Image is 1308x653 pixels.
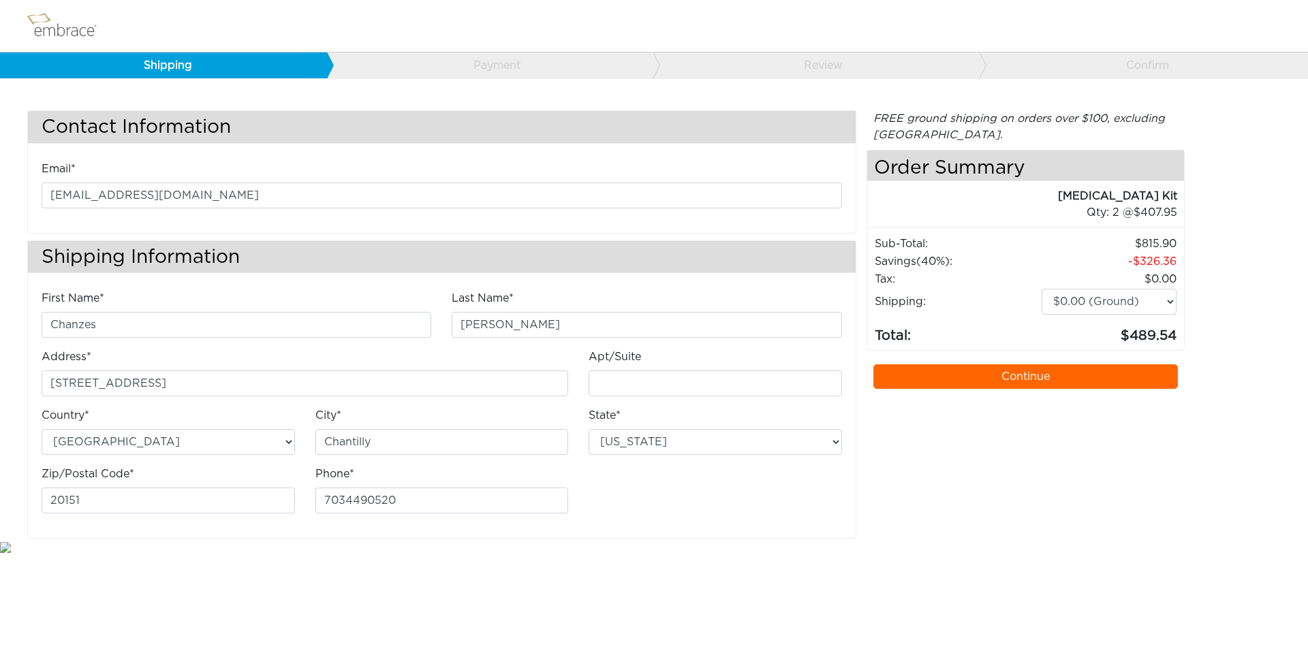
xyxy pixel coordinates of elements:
label: Apt/Suite [589,349,641,365]
td: 0.00 [1041,270,1177,288]
td: 489.54 [1041,315,1177,347]
label: First Name* [42,290,104,306]
td: Tax: [874,270,1041,288]
div: 2 @ [884,204,1178,221]
label: State* [589,407,621,424]
h3: Shipping Information [28,241,856,273]
label: Zip/Postal Code* [42,466,134,482]
label: Country* [42,407,89,424]
label: Last Name* [452,290,514,306]
td: 815.90 [1041,235,1177,253]
div: FREE ground shipping on orders over $100, excluding [GEOGRAPHIC_DATA]. [867,110,1185,143]
label: Email* [42,161,76,177]
a: Payment [326,52,653,78]
td: 326.36 [1041,253,1177,270]
a: Confirm [979,52,1306,78]
div: [MEDICAL_DATA] Kit [867,188,1178,204]
td: Total: [874,315,1041,347]
label: Address* [42,349,91,365]
label: City* [315,407,341,424]
a: Continue [873,364,1179,389]
td: Savings : [874,253,1041,270]
label: Phone* [315,466,354,482]
h4: Order Summary [867,150,1185,181]
img: logo.png [24,9,112,43]
a: Review [653,52,980,78]
td: Sub-Total: [874,235,1041,253]
h3: Contact Information [28,111,856,143]
span: (40%) [916,256,950,267]
span: 407.95 [1134,207,1177,218]
td: Shipping: [874,288,1041,315]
